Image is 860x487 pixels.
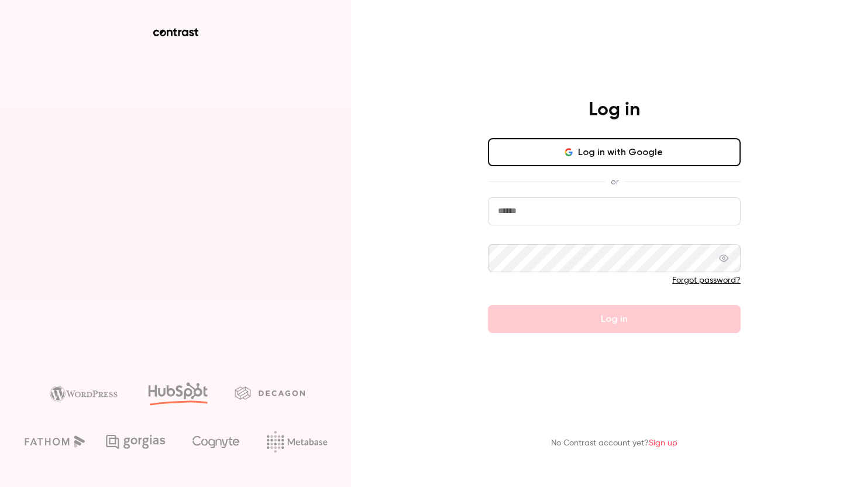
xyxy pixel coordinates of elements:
[235,386,305,399] img: decagon
[672,276,741,284] a: Forgot password?
[605,176,624,188] span: or
[488,138,741,166] button: Log in with Google
[649,439,677,447] a: Sign up
[551,437,677,450] p: No Contrast account yet?
[589,98,640,122] h4: Log in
